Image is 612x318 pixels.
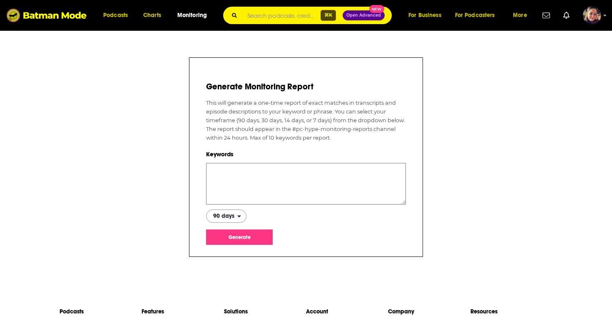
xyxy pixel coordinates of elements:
[403,9,452,22] button: open menu
[206,210,246,223] button: open menu
[231,7,400,24] div: Search podcasts, credits, & more...
[213,213,234,219] span: 90 days
[206,229,273,245] button: Generate
[560,8,573,22] a: Show notifications dropdown
[583,6,601,25] button: Show profile menu
[172,9,218,22] button: open menu
[177,10,207,21] span: Monitoring
[450,9,507,22] button: open menu
[539,8,553,22] a: Show notifications dropdown
[583,6,601,25] img: User Profile
[206,210,406,223] h2: Time Frame
[343,10,385,20] button: Open AdvancedNew
[513,10,527,21] span: More
[138,9,166,22] a: Charts
[103,10,128,21] span: Podcasts
[369,5,384,13] span: New
[346,13,381,17] span: Open Advanced
[206,149,406,160] div: Keywords
[97,9,139,22] button: open menu
[143,10,161,21] span: Charts
[455,10,495,21] span: For Podcasters
[321,10,336,21] span: ⌘ K
[408,10,441,21] span: For Business
[206,71,406,92] h2: Generate Monitoring Report
[7,7,87,23] img: Batman Mode
[206,99,406,142] p: This will generate a one-time report of exact matches in transcripts and episode descriptions to ...
[244,7,321,24] input: Search podcasts, credits, & more...
[507,9,537,22] button: open menu
[583,6,601,25] span: Logged in as Sydneyk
